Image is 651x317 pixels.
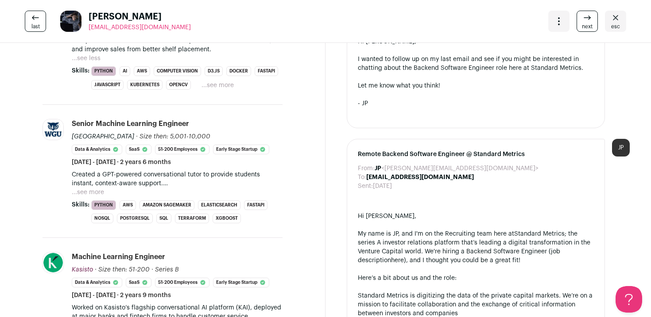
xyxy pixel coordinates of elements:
li: AWS [134,66,150,76]
div: Here’s a bit about us and the role: [358,274,594,283]
img: 8987b0997de28c9fc782712fa7754319723766f194d55d3ef1545b9452152531.jpg [43,252,63,273]
button: Open dropdown [548,11,570,32]
span: · Size then: 5,001-10,000 [136,134,210,140]
iframe: Help Scout Beacon - Open [616,286,642,313]
span: · [151,265,153,274]
span: [GEOGRAPHIC_DATA] [72,134,134,140]
button: ...see less [72,54,101,63]
p: Created a GPT-powered conversational tutor to provide students instant, context-aware support. [72,170,283,188]
li: PostgreSQL [117,214,153,223]
li: Early Stage Startup [213,145,269,154]
dt: To: [358,173,366,182]
li: SaaS [126,145,151,154]
a: next [577,11,598,32]
li: Data & Analytics [72,145,122,154]
li: Python [91,200,116,210]
li: OpenCV [166,80,191,90]
span: [PERSON_NAME] [89,11,191,23]
div: Let me know what you think! [358,81,594,90]
span: Remote Backend Software Engineer @ Standard Metrics [358,150,594,159]
li: AWS [120,200,136,210]
a: Standard Metrics [514,231,565,237]
span: last [31,23,40,30]
span: [DATE] - [DATE] · 2 years 6 months [72,158,171,167]
li: NoSQL [91,214,113,223]
span: Skills: [72,66,89,75]
span: Kasisto [72,267,93,273]
dd: <[PERSON_NAME][EMAIL_ADDRESS][DOMAIN_NAME]> [375,164,539,173]
dt: From: [358,164,375,173]
img: 6c6c9285c016778c3df58978d9164375f63bb391938c830147593047e0dd8409.jpg [60,11,81,32]
div: - JP [358,99,594,108]
li: XGBoost [213,214,241,223]
li: Terraform [175,214,209,223]
li: 51-200 employees [155,145,209,154]
button: ...see more [72,188,104,197]
div: JP [612,139,630,157]
div: Senior Machine Learning Engineer [72,119,189,129]
li: Python [91,66,116,76]
li: D3.js [205,66,223,76]
button: ...see more [201,81,234,90]
dd: [DATE] [373,182,392,191]
div: I wanted to follow up on my last email and see if you might be interested in chatting about the B... [358,55,594,73]
li: Elasticsearch [198,200,240,210]
b: JP [375,165,381,172]
span: · Size then: 51-200 [95,267,150,273]
li: Amazon SageMaker [139,200,194,210]
li: Kubernetes [127,80,163,90]
li: Docker [226,66,251,76]
li: FastAPI [255,66,278,76]
div: Hi [PERSON_NAME], [358,212,594,221]
li: SQL [156,214,171,223]
img: 6a3b892db8b17cf3d60b259e4028e57647a9b1bc753ddfa7b90e285d655b95b5.jpg [43,119,63,140]
a: [EMAIL_ADDRESS][DOMAIN_NAME] [89,23,191,32]
span: Series B [155,267,179,273]
span: [DATE] - [DATE] · 2 years 9 months [72,291,171,300]
li: AI [120,66,130,76]
a: Close [605,11,626,32]
span: [EMAIL_ADDRESS][DOMAIN_NAME] [89,24,191,31]
span: esc [611,23,620,30]
li: FastAPI [244,200,267,210]
li: JavaScript [91,80,124,90]
li: Computer Vision [154,66,201,76]
dt: Sent: [358,182,373,191]
p: • Helped stores reduce wait times and optimize the labor allocation, and improve sales from bette... [72,36,283,54]
li: 51-200 employees [155,278,209,287]
span: next [582,23,593,30]
div: Machine Learning Engineer [72,252,165,262]
div: My name is JP, and I'm on the Recruiting team here at ; the series A investor relations platform ... [358,229,594,265]
li: Data & Analytics [72,278,122,287]
a: last [25,11,46,32]
a: here [391,257,404,264]
li: SaaS [126,278,151,287]
b: [EMAIL_ADDRESS][DOMAIN_NAME] [366,174,474,180]
span: Skills: [72,200,89,209]
li: Early Stage Startup [213,278,269,287]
